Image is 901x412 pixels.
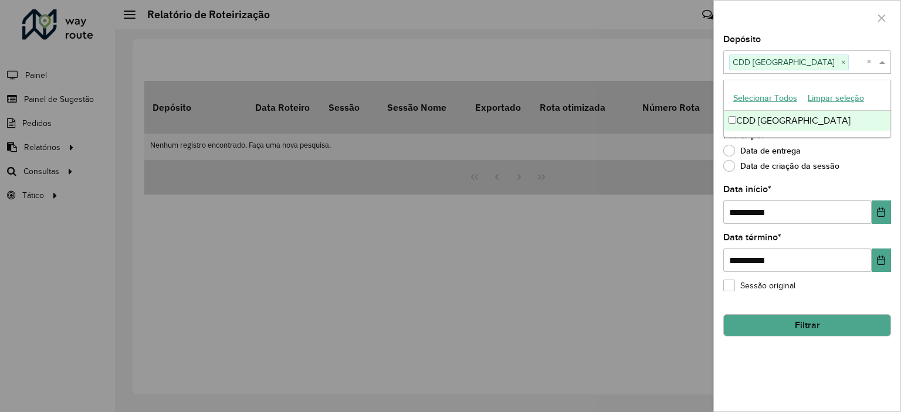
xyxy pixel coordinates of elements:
[723,230,781,244] label: Data término
[838,56,848,70] span: ×
[802,89,869,107] button: Limpar seleção
[728,89,802,107] button: Selecionar Todos
[723,80,891,138] ng-dropdown-panel: Options list
[723,182,771,196] label: Data início
[724,111,890,131] div: CDD [GEOGRAPHIC_DATA]
[723,32,761,46] label: Depósito
[872,248,891,272] button: Choose Date
[723,314,891,336] button: Filtrar
[723,145,801,156] label: Data de entrega
[866,55,876,69] span: Clear all
[723,280,795,292] label: Sessão original
[723,160,839,172] label: Data de criação da sessão
[872,200,891,224] button: Choose Date
[730,55,838,69] span: CDD [GEOGRAPHIC_DATA]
